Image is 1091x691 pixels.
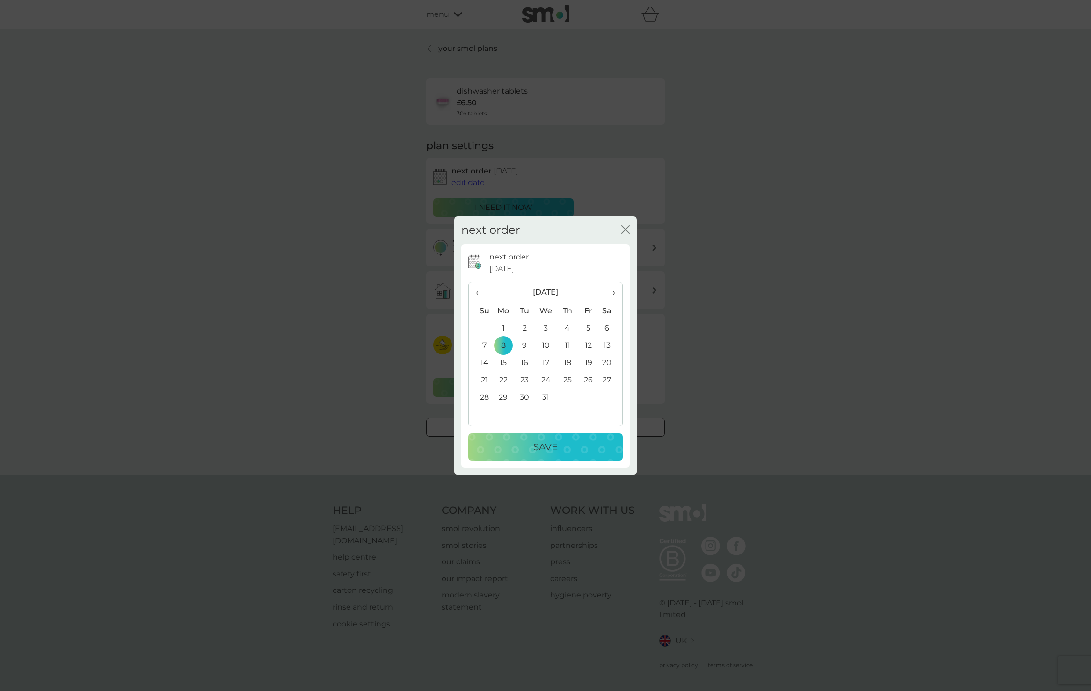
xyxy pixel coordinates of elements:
td: 27 [599,372,622,389]
span: › [606,282,615,302]
td: 30 [514,389,535,406]
td: 29 [493,389,514,406]
th: Sa [599,302,622,320]
span: ‹ [476,282,486,302]
td: 23 [514,372,535,389]
td: 13 [599,337,622,354]
td: 24 [535,372,557,389]
td: 7 [469,337,493,354]
td: 8 [493,337,514,354]
td: 28 [469,389,493,406]
td: 10 [535,337,557,354]
th: Tu [514,302,535,320]
p: Save [533,439,558,454]
th: We [535,302,557,320]
td: 14 [469,354,493,372]
td: 31 [535,389,557,406]
th: [DATE] [493,282,599,302]
td: 16 [514,354,535,372]
td: 4 [557,320,578,337]
button: Save [468,433,623,461]
td: 2 [514,320,535,337]
td: 6 [599,320,622,337]
td: 20 [599,354,622,372]
td: 21 [469,372,493,389]
th: Mo [493,302,514,320]
td: 22 [493,372,514,389]
span: [DATE] [489,263,514,275]
p: next order [489,251,529,263]
td: 12 [578,337,599,354]
button: close [621,225,630,235]
th: Su [469,302,493,320]
h2: next order [461,223,520,237]
th: Fr [578,302,599,320]
td: 19 [578,354,599,372]
td: 18 [557,354,578,372]
td: 5 [578,320,599,337]
td: 26 [578,372,599,389]
td: 15 [493,354,514,372]
td: 17 [535,354,557,372]
td: 1 [493,320,514,337]
td: 3 [535,320,557,337]
td: 11 [557,337,578,354]
th: Th [557,302,578,320]
td: 9 [514,337,535,354]
td: 25 [557,372,578,389]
